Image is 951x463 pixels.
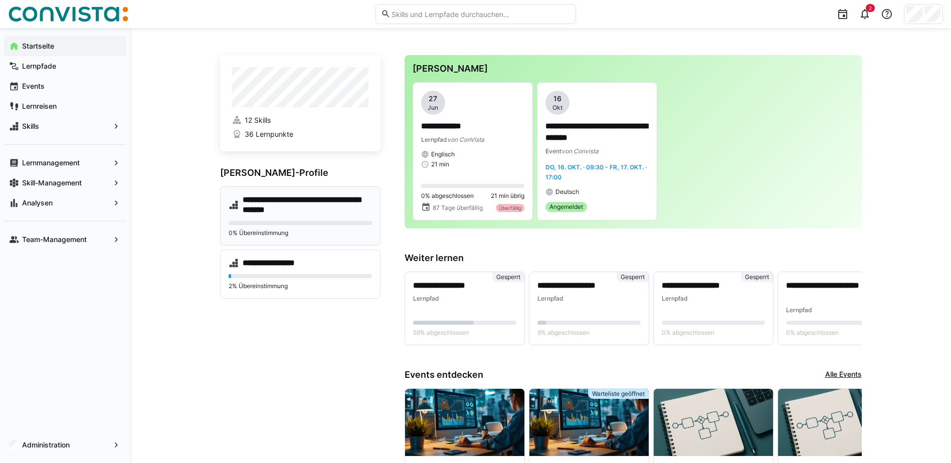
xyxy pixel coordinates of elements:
[869,5,872,11] span: 2
[496,273,520,281] span: Gesperrt
[745,273,769,281] span: Gesperrt
[825,369,862,380] a: Alle Events
[405,253,862,264] h3: Weiter lernen
[428,104,438,112] span: Jun
[405,369,483,380] h3: Events entdecken
[229,282,372,290] p: 2% Übereinstimmung
[491,192,524,200] span: 21 min übrig
[786,306,812,314] span: Lernpfad
[429,94,437,104] span: 27
[662,329,714,337] span: 0% abgeschlossen
[391,10,570,19] input: Skills und Lernpfade durchsuchen…
[549,203,583,211] span: Angemeldet
[447,136,484,143] span: von ConVista
[545,147,561,155] span: Event
[545,163,647,181] span: Do, 16. Okt. · 09:30 - Fr, 17. Okt. · 17:00
[245,129,293,139] span: 36 Lernpunkte
[561,147,599,155] span: von Convista
[555,188,579,196] span: Deutsch
[413,295,439,302] span: Lernpfad
[245,115,271,125] span: 12 Skills
[553,94,561,104] span: 16
[220,167,381,178] h3: [PERSON_NAME]-Profile
[421,192,474,200] span: 0% abgeschlossen
[621,273,645,281] span: Gesperrt
[537,295,563,302] span: Lernpfad
[229,229,372,237] p: 0% Übereinstimmung
[654,389,773,456] img: image
[232,115,368,125] a: 12 Skills
[405,389,524,456] img: image
[431,150,455,158] span: Englisch
[433,204,483,212] span: 87 Tage überfällig
[786,329,839,337] span: 0% abgeschlossen
[592,390,645,398] span: Warteliste geöffnet
[552,104,562,112] span: Okt
[662,295,688,302] span: Lernpfad
[496,204,524,212] div: Überfällig
[421,136,447,143] span: Lernpfad
[537,329,590,337] span: 9% abgeschlossen
[778,389,897,456] img: image
[529,389,649,456] img: image
[431,160,449,168] span: 21 min
[413,63,854,74] h3: [PERSON_NAME]
[413,329,469,337] span: 59% abgeschlossen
